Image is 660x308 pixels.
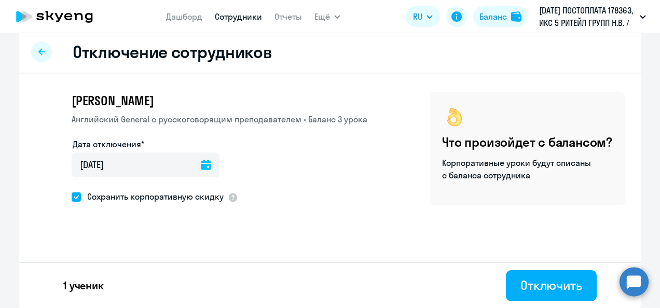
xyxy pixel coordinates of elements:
div: Баланс [479,10,507,23]
a: Сотрудники [215,11,262,22]
span: Ещё [314,10,330,23]
button: [DATE] ПОСТОПЛАТА 178363, ИКС 5 РИТЕЙЛ ГРУПП Н.В. / X5 RETAIL GROUP N.V. [534,4,651,29]
button: Отключить [506,270,597,301]
p: 1 ученик [63,278,104,293]
a: Дашборд [166,11,202,22]
img: ok [442,105,467,130]
span: Сохранить корпоративную скидку [81,190,224,203]
p: Английский General с русскоговорящим преподавателем • Баланс 3 урока [72,113,367,125]
input: дд.мм.гггг [72,152,219,177]
button: RU [406,6,440,27]
span: [PERSON_NAME] [72,92,154,109]
img: balance [511,11,521,22]
p: [DATE] ПОСТОПЛАТА 178363, ИКС 5 РИТЕЙЛ ГРУПП Н.В. / X5 RETAIL GROUP N.V. [539,4,636,29]
h4: Что произойдет с балансом? [442,134,612,150]
span: RU [413,10,422,23]
p: Корпоративные уроки будут списаны с баланса сотрудника [442,157,593,181]
h2: Отключение сотрудников [73,41,272,62]
label: Дата отключения* [73,138,144,150]
a: Отчеты [274,11,302,22]
div: Отключить [520,277,582,293]
button: Балансbalance [473,6,528,27]
button: Ещё [314,6,340,27]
